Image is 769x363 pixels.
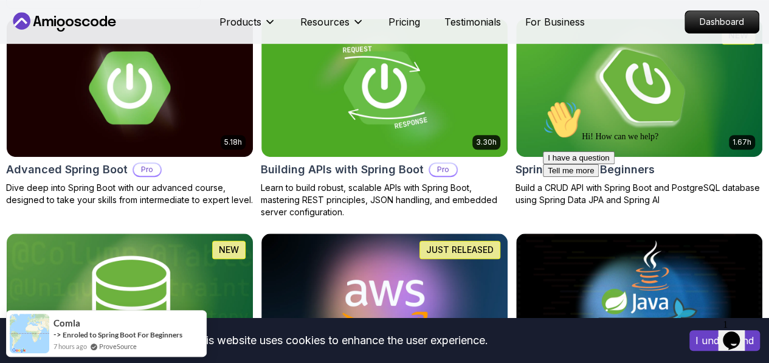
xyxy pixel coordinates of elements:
[261,182,508,218] p: Learn to build robust, scalable APIs with Spring Boot, mastering REST principles, JSON handling, ...
[718,314,757,351] iframe: chat widget
[538,95,757,308] iframe: chat widget
[5,69,61,81] button: Tell me more
[6,161,128,178] h2: Advanced Spring Boot
[5,56,77,69] button: I have a question
[63,330,182,339] a: Enroled to Spring Boot For Beginners
[516,18,763,206] a: Spring Boot for Beginners card1.67hNEWSpring Boot for BeginnersBuild a CRUD API with Spring Boot ...
[219,15,276,39] button: Products
[10,314,49,353] img: provesource social proof notification image
[6,18,253,206] a: Advanced Spring Boot card5.18hAdvanced Spring BootProDive deep into Spring Boot with our advanced...
[219,15,261,29] p: Products
[430,164,457,176] p: Pro
[5,5,224,81] div: 👋Hi! How can we help?I have a questionTell me more
[53,341,87,351] span: 7 hours ago
[516,19,762,157] img: Spring Boot for Beginners card
[516,161,655,178] h2: Spring Boot for Beginners
[261,19,508,157] img: Building APIs with Spring Boot card
[300,15,364,39] button: Resources
[685,10,759,33] a: Dashboard
[99,341,137,351] a: ProveSource
[6,182,253,206] p: Dive deep into Spring Boot with our advanced course, designed to take your skills from intermedia...
[5,36,120,46] span: Hi! How can we help?
[516,182,763,206] p: Build a CRUD API with Spring Boot and PostgreSQL database using Spring Data JPA and Spring AI
[7,19,253,157] img: Advanced Spring Boot card
[300,15,350,29] p: Resources
[444,15,501,29] a: Testimonials
[388,15,420,29] a: Pricing
[685,11,759,33] p: Dashboard
[224,137,242,147] p: 5.18h
[219,244,239,256] p: NEW
[53,318,80,328] span: comla
[261,161,424,178] h2: Building APIs with Spring Boot
[9,327,671,354] div: This website uses cookies to enhance the user experience.
[5,5,44,44] img: :wave:
[134,164,160,176] p: Pro
[261,18,508,218] a: Building APIs with Spring Boot card3.30hBuilding APIs with Spring BootProLearn to build robust, s...
[426,244,494,256] p: JUST RELEASED
[525,15,585,29] a: For Business
[53,330,61,339] span: ->
[476,137,497,147] p: 3.30h
[689,330,760,351] button: Accept cookies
